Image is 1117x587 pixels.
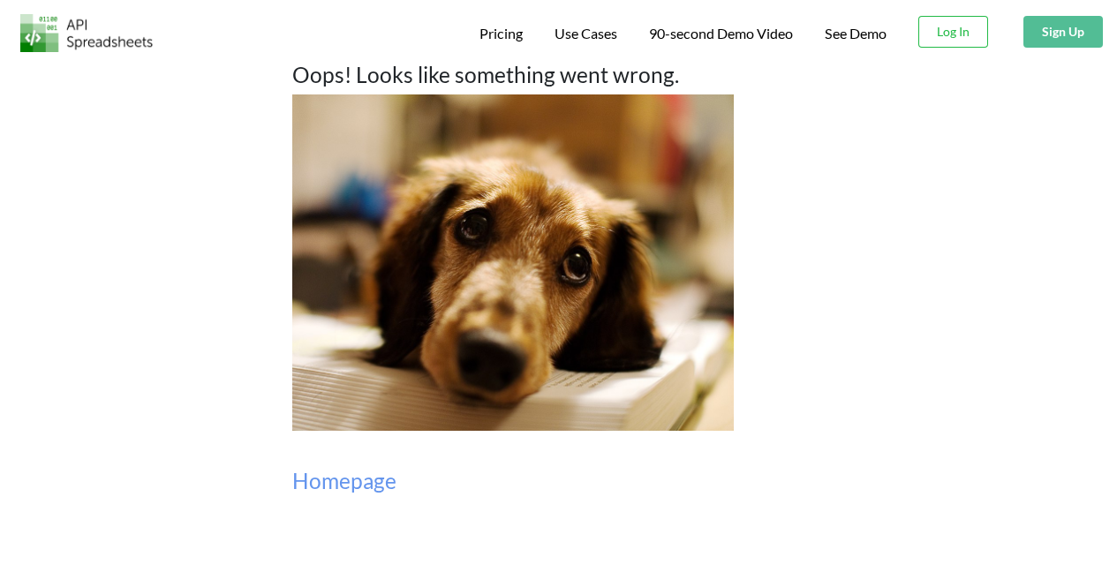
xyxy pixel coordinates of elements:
img: Logo.png [20,14,153,52]
h3: Oops! Looks like something went wrong. [292,62,825,87]
h3: Homepage [292,468,825,493]
button: Log In [918,16,988,48]
span: 90-second Demo Video [649,26,793,41]
button: Sign Up [1023,16,1103,48]
span: Pricing [479,25,523,41]
a: See Demo [825,25,887,43]
img: Sad Puppy [292,94,734,432]
span: Use Cases [555,25,617,41]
